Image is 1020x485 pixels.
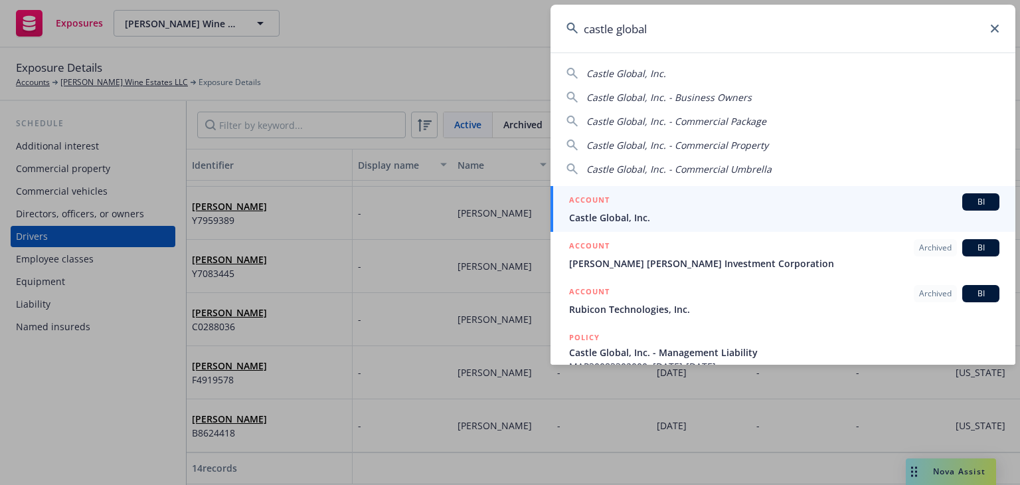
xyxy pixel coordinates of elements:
[569,285,610,301] h5: ACCOUNT
[968,242,994,254] span: BI
[551,186,1015,232] a: ACCOUNTBICastle Global, Inc.
[586,163,772,175] span: Castle Global, Inc. - Commercial Umbrella
[551,324,1015,381] a: POLICYCastle Global, Inc. - Management LiabilityMAP30083302000, [DATE]-[DATE]
[586,91,752,104] span: Castle Global, Inc. - Business Owners
[586,67,666,80] span: Castle Global, Inc.
[551,5,1015,52] input: Search...
[586,115,766,128] span: Castle Global, Inc. - Commercial Package
[569,256,999,270] span: [PERSON_NAME] [PERSON_NAME] Investment Corporation
[569,302,999,316] span: Rubicon Technologies, Inc.
[968,288,994,300] span: BI
[919,288,952,300] span: Archived
[919,242,952,254] span: Archived
[551,232,1015,278] a: ACCOUNTArchivedBI[PERSON_NAME] [PERSON_NAME] Investment Corporation
[569,211,999,225] span: Castle Global, Inc.
[569,193,610,209] h5: ACCOUNT
[569,359,999,373] span: MAP30083302000, [DATE]-[DATE]
[569,331,600,344] h5: POLICY
[968,196,994,208] span: BI
[551,278,1015,324] a: ACCOUNTArchivedBIRubicon Technologies, Inc.
[586,139,768,151] span: Castle Global, Inc. - Commercial Property
[569,345,999,359] span: Castle Global, Inc. - Management Liability
[569,239,610,255] h5: ACCOUNT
